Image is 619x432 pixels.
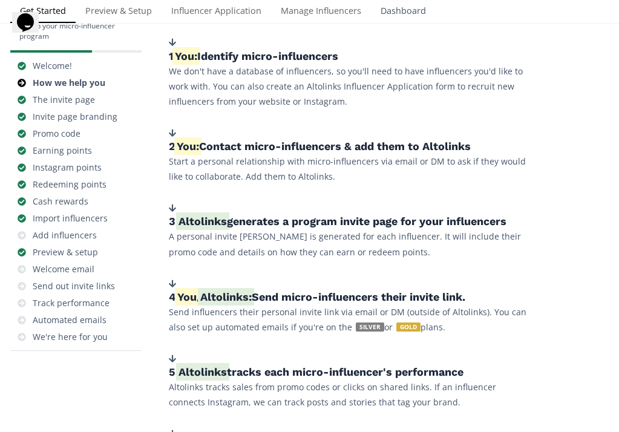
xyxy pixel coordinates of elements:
div: Promo code [33,128,80,140]
h5: 5. tracks each micro-influencer's performance [169,365,532,379]
div: Track performance [33,297,110,309]
div: Automated emails [33,314,106,326]
iframe: chat widget [12,12,51,48]
span: You: [177,140,199,152]
div: How we help you [33,77,105,89]
span: Altolinks: [200,290,252,303]
div: Set up your micro-influencer program [19,21,133,41]
p: Start a personal relationship with micro-influencers via email or DM to ask if they would like to... [169,154,532,184]
div: Welcome email [33,263,94,275]
div: Redeeming points [33,178,106,191]
p: We don't have a database of influencers, so you'll need to have influencers you'd like to work wi... [169,64,532,110]
div: Preview & setup [33,246,98,258]
div: Earning points [33,145,92,157]
div: Cash rewards [33,195,88,208]
div: Import influencers [33,212,108,224]
div: We're here for you [33,331,108,343]
h5: 3. generates a program invite page for your influencers [169,214,532,229]
p: Altolinks tracks sales from promo codes or clicks on shared links. If an influencer connects Inst... [169,379,532,410]
p: Send influencers their personal invite link via email or DM (outside of Altolinks). You can also ... [169,304,532,335]
h5: 4. / Send micro-influencers their invite link. [169,290,532,304]
p: A personal invite [PERSON_NAME] is generated for each influencer. It will include their promo cod... [169,229,532,259]
h5: 1. Identify micro-influencers [169,49,532,64]
span: You [177,290,197,303]
a: GOLD [393,321,421,333]
span: Altolinks [178,365,227,378]
div: Instagram points [33,162,102,174]
div: The invite page [33,94,95,106]
h5: 2. Contact micro-influencers & add them to Altolinks [169,139,532,154]
div: Send out invite links [33,280,115,292]
div: Invite page branding [33,111,117,123]
span: GOLD [396,322,421,332]
div: Welcome! [33,60,72,72]
a: SILVER [352,321,384,333]
div: Add influencers [33,229,97,241]
span: Altolinks [178,215,227,227]
span: SILVER [356,322,384,332]
span: You: [175,50,197,62]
